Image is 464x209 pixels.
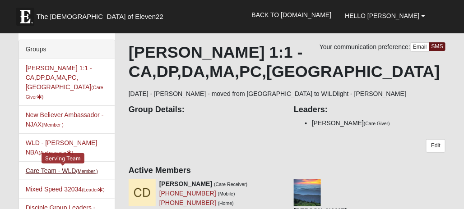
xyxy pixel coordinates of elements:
[19,40,115,59] div: Groups
[129,42,445,81] h1: [PERSON_NAME] 1:1 -CA,DP,DA,MA,PC,[GEOGRAPHIC_DATA]
[76,168,97,174] small: (Member )
[345,12,419,19] span: Hello [PERSON_NAME]
[37,12,163,21] span: The [DEMOGRAPHIC_DATA] of Eleven22
[42,153,84,164] div: Serving Team
[26,85,103,100] small: (Care Giver )
[26,111,104,128] a: New Believer Ambassador - NJAX(Member )
[12,3,192,26] a: The [DEMOGRAPHIC_DATA] of Eleven22
[129,166,445,176] h4: Active Members
[129,105,280,115] h4: Group Details:
[159,180,212,187] strong: [PERSON_NAME]
[338,5,432,27] a: Hello [PERSON_NAME]
[294,105,445,115] h4: Leaders:
[82,187,105,192] small: (Leader )
[26,186,105,193] a: Mixed Speed 32034(Leader)
[218,191,235,196] small: (Mobile)
[410,42,430,52] a: Email
[426,139,445,152] a: Edit
[42,122,64,127] small: (Member )
[159,190,216,197] a: [PHONE_NUMBER]
[312,118,445,128] li: [PERSON_NAME]
[214,182,247,187] small: (Care Receiver)
[16,8,34,26] img: Eleven22 logo
[320,43,410,50] span: Your communication preference:
[364,121,390,126] small: (Care Giver)
[245,4,339,26] a: Back to [DOMAIN_NAME]
[429,42,446,51] a: SMS
[26,64,103,100] a: [PERSON_NAME] 1:1 -CA,DP,DA,MA,PC,[GEOGRAPHIC_DATA](Care Giver)
[26,139,97,156] a: WLD - [PERSON_NAME] NBA(Ambassador)
[39,150,74,155] small: (Ambassador )
[26,167,98,174] a: Care Team - WLD(Member )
